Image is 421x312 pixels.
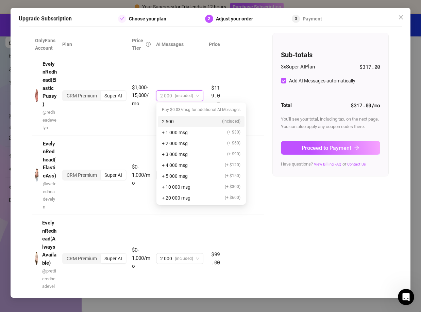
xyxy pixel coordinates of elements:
[60,3,78,15] h1: Help
[43,181,55,209] span: @ wetredheadevelyn
[395,15,406,20] span: Close
[206,33,223,56] th: Price
[113,230,125,234] span: News
[295,16,297,21] span: 3
[281,116,379,129] span: You'll see your total, including tax, on the next page. You can also apply any coupon codes there.
[208,16,210,21] span: 2
[354,145,359,151] span: arrow-right
[227,129,240,136] span: (+ $30)
[146,42,151,47] span: info-circle
[120,17,124,21] span: check
[43,61,57,107] strong: EvelynRedhead(ElasticPussy)
[216,15,257,23] div: Adjust your order
[225,173,240,179] span: (+ $150)
[281,141,380,155] button: Proceed to Paymentarrow-right
[63,170,101,180] div: CRM Premium
[7,68,121,76] p: Onboarding to Supercreator
[158,104,245,116] div: Pay $0.03/msg for additional AI Messages
[162,118,174,125] span: 2 500
[132,38,143,51] span: Price Tier
[35,169,38,182] img: avatar.jpg
[289,77,355,84] div: Add AI Messages automatically
[101,170,126,180] div: Super AI
[7,207,121,215] p: Billing
[62,170,127,181] div: segmented control
[32,33,60,56] th: OnlyFans Account
[281,102,292,108] strong: Total
[359,63,380,71] span: $317.00
[39,230,63,234] span: Messages
[62,253,127,264] div: segmented control
[43,141,56,179] strong: EvelynRedhead(ElasticAss)
[19,15,72,23] h5: Upgrade Subscription
[227,151,240,157] span: (+ $90)
[314,162,341,167] a: View Billing FAQ
[42,220,56,266] strong: EvelynRedhead(AlwaysAvailable)
[281,63,315,71] span: 3 x Super AI Plan
[7,104,121,111] p: Learn about our AI Chatter - Izzy
[7,112,29,119] span: 3 articles
[35,252,38,265] img: avatar.jpg
[68,213,102,240] button: Help
[10,230,24,234] span: Home
[225,184,240,190] span: (+ $300)
[4,18,132,31] div: Search for helpSearch for help
[4,18,132,31] input: Search for help
[34,213,68,240] button: Messages
[101,254,126,263] div: Super AI
[7,154,32,161] span: 12 articles
[281,161,366,167] span: Have questions? or
[101,91,126,100] div: Super AI
[35,89,38,102] img: avatar.jpg
[162,129,188,136] span: + 1 000 msg
[303,15,322,23] div: Payment
[395,12,406,23] button: Close
[302,145,351,151] span: Proceed to Payment
[79,230,91,234] span: Help
[7,77,29,84] span: 5 articles
[7,181,121,188] p: Answers to your common questions
[162,151,188,158] span: + 3 000 msg
[162,172,188,180] span: + 5 000 msg
[222,118,240,125] span: (included)
[160,91,172,101] span: 2 000
[162,183,190,191] span: + 10 000 msg
[225,194,240,201] span: (+ $600)
[211,251,220,266] span: $99.00
[153,33,206,56] th: AI Messages
[132,84,149,107] span: $1,000-15,000/mo
[227,140,240,146] span: (+ $60)
[42,268,56,296] span: @ prettieredheadevelyn
[7,139,121,153] p: Learn about the Supercreator platform and its features
[62,90,127,101] div: segmented control
[351,102,380,109] strong: $317.00 /mo
[7,189,32,197] span: 13 articles
[175,253,193,264] span: (included)
[175,91,193,101] span: (included)
[119,3,132,15] div: Close
[63,91,101,100] div: CRM Premium
[398,289,414,305] iframe: Intercom live chat
[162,140,188,147] span: + 2 000 msg
[7,60,121,67] p: Getting Started
[43,110,56,130] span: @ redheadevelyn
[60,33,129,56] th: Plan
[7,41,129,49] h2: 5 collections
[7,172,121,180] p: Frequently Asked Questions
[132,247,150,269] span: $0-1,000/mo
[162,194,190,202] span: + 20 000 msg
[347,162,366,167] a: Contact Us
[225,162,240,168] span: (+ $120)
[7,95,121,102] p: Izzy - AI Chatter
[132,164,150,186] span: $0-1,000/mo
[281,50,380,60] h4: Sub-totals
[102,213,136,240] button: News
[7,130,121,137] p: CRM, Chatting and Management Tools
[63,254,101,263] div: CRM Premium
[211,84,220,107] span: $119.00
[160,253,172,264] span: 2 000
[129,15,170,23] div: Choose your plan
[398,15,404,20] span: close
[162,161,188,169] span: + 4 000 msg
